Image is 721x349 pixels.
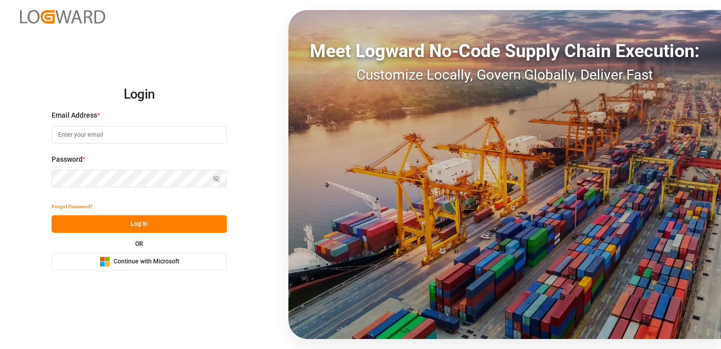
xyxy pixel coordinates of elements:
small: OR [135,241,143,247]
div: Customize Locally, Govern Globally, Deliver Fast [288,65,721,86]
span: Email Address [52,110,97,121]
span: Password [52,154,83,165]
h2: Login [52,79,227,111]
input: Enter your email [52,126,227,144]
div: Meet Logward No-Code Supply Chain Execution: [288,38,721,65]
img: Logward_new_orange.png [20,10,105,24]
button: Log In [52,215,227,233]
button: Forgot Password? [52,198,93,215]
span: Continue with Microsoft [114,257,179,266]
button: Continue with Microsoft [52,253,227,270]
